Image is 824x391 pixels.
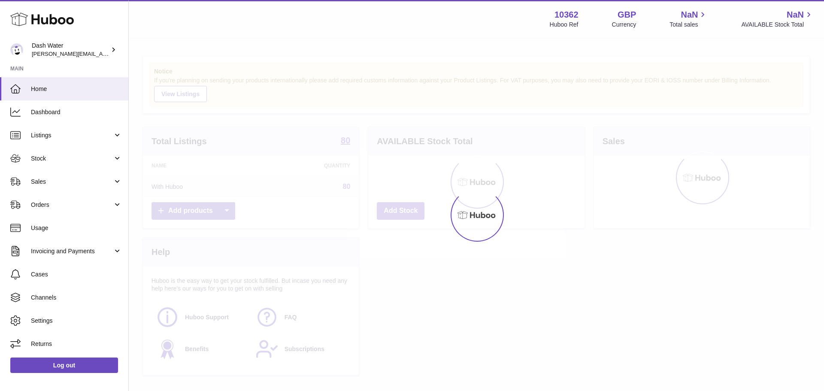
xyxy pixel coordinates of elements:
[32,50,172,57] span: [PERSON_NAME][EMAIL_ADDRESS][DOMAIN_NAME]
[31,270,122,279] span: Cases
[669,9,708,29] a: NaN Total sales
[31,294,122,302] span: Channels
[32,42,109,58] div: Dash Water
[31,224,122,232] span: Usage
[10,43,23,56] img: james@dash-water.com
[31,178,113,186] span: Sales
[31,247,113,255] span: Invoicing and Payments
[554,9,579,21] strong: 10362
[550,21,579,29] div: Huboo Ref
[10,358,118,373] a: Log out
[31,317,122,325] span: Settings
[669,21,708,29] span: Total sales
[31,108,122,116] span: Dashboard
[618,9,636,21] strong: GBP
[31,340,122,348] span: Returns
[31,155,113,163] span: Stock
[741,9,814,29] a: NaN AVAILABLE Stock Total
[612,21,636,29] div: Currency
[31,131,113,139] span: Listings
[741,21,814,29] span: AVAILABLE Stock Total
[787,9,804,21] span: NaN
[31,201,113,209] span: Orders
[31,85,122,93] span: Home
[681,9,698,21] span: NaN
